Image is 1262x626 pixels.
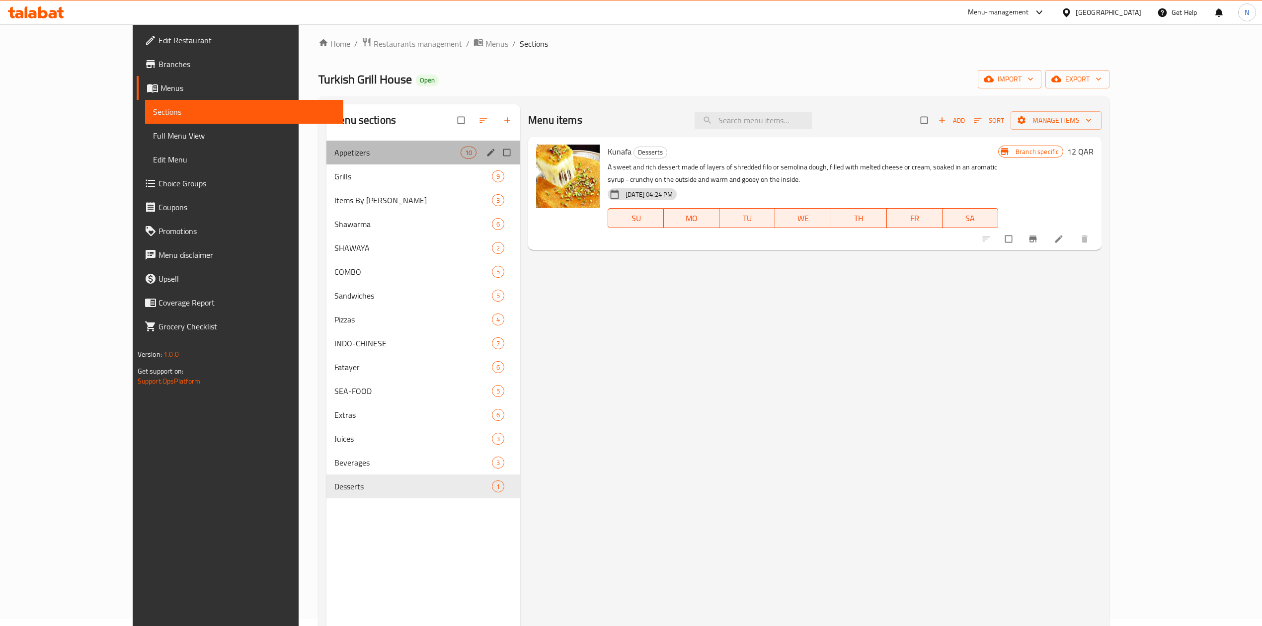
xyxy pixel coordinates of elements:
[633,147,667,158] div: Desserts
[622,190,677,199] span: [DATE] 04:24 PM
[520,38,548,50] span: Sections
[492,172,504,181] span: 9
[1067,145,1094,158] h6: 12 QAR
[145,100,343,124] a: Sections
[334,242,492,254] span: SHAWAYA
[158,201,335,213] span: Coupons
[695,112,812,129] input: search
[334,290,492,302] span: Sandwiches
[158,297,335,309] span: Coverage Report
[153,106,335,118] span: Sections
[492,290,504,302] div: items
[153,154,335,165] span: Edit Menu
[492,480,504,492] div: items
[974,115,1004,126] span: Sort
[492,170,504,182] div: items
[326,188,520,212] div: Items By [PERSON_NAME]3
[835,211,883,226] span: TH
[485,38,508,50] span: Menus
[887,208,943,228] button: FR
[492,291,504,301] span: 5
[946,211,994,226] span: SA
[153,130,335,142] span: Full Menu View
[1053,73,1102,85] span: export
[492,363,504,372] span: 6
[334,194,492,206] span: Items By [PERSON_NAME]
[163,348,179,361] span: 1.0.0
[318,68,412,90] span: Turkish Grill House
[938,115,965,126] span: Add
[318,37,1109,50] nav: breadcrumb
[1076,7,1141,18] div: [GEOGRAPHIC_DATA]
[137,314,343,338] a: Grocery Checklist
[326,236,520,260] div: SHAWAYA2
[779,211,827,226] span: WE
[138,365,183,378] span: Get support on:
[461,148,476,157] span: 10
[484,146,499,159] button: edit
[492,385,504,397] div: items
[334,409,492,421] span: Extras
[719,208,775,228] button: TU
[362,37,462,50] a: Restaurants management
[334,218,492,230] div: Shawarma
[492,458,504,468] span: 3
[612,211,660,226] span: SU
[723,211,771,226] span: TU
[326,427,520,451] div: Juices3
[496,109,520,131] button: Add section
[986,73,1033,85] span: import
[145,148,343,171] a: Edit Menu
[326,331,520,355] div: INDO-CHINESE7
[1245,7,1249,18] span: N
[492,313,504,325] div: items
[492,220,504,229] span: 6
[473,37,508,50] a: Menus
[492,243,504,253] span: 2
[160,82,335,94] span: Menus
[326,451,520,474] div: Beverages3
[334,457,492,469] div: Beverages
[158,273,335,285] span: Upsell
[334,147,461,158] div: Appetizers
[137,243,343,267] a: Menu disclaimer
[334,170,492,182] span: Grills
[664,208,719,228] button: MO
[936,113,967,128] button: Add
[936,113,967,128] span: Add item
[334,385,492,397] div: SEA-FOOD
[158,177,335,189] span: Choice Groups
[330,113,396,128] h2: Menu sections
[492,434,504,444] span: 3
[326,260,520,284] div: COMBO5
[374,38,462,50] span: Restaurants management
[943,208,998,228] button: SA
[999,230,1020,248] span: Select to update
[138,348,162,361] span: Version:
[608,208,664,228] button: SU
[512,38,516,50] li: /
[334,480,492,492] div: Desserts
[668,211,715,226] span: MO
[137,195,343,219] a: Coupons
[334,337,492,349] div: INDO-CHINESE
[416,75,439,86] div: Open
[1022,228,1046,250] button: Branch-specific-item
[492,315,504,324] span: 4
[492,482,504,491] span: 1
[158,225,335,237] span: Promotions
[1045,70,1109,88] button: export
[1011,111,1102,130] button: Manage items
[334,433,492,445] span: Juices
[334,361,492,373] span: Fatayer
[145,124,343,148] a: Full Menu View
[536,145,600,208] img: Kunafa
[968,6,1029,18] div: Menu-management
[528,113,582,128] h2: Menu items
[326,212,520,236] div: Shawarma6
[492,218,504,230] div: items
[158,58,335,70] span: Branches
